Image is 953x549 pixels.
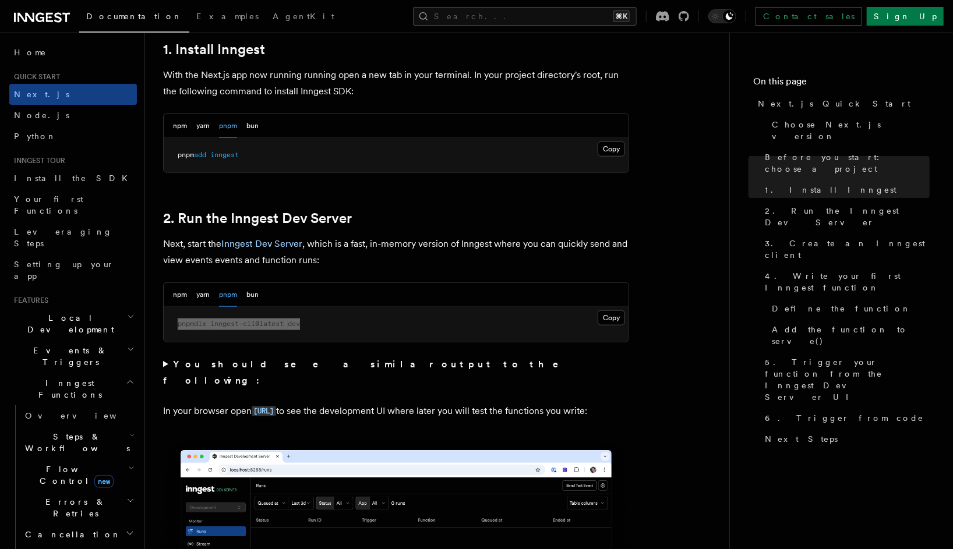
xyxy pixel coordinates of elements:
[20,524,137,545] button: Cancellation
[252,406,276,416] code: [URL]
[266,3,341,31] a: AgentKit
[94,475,114,488] span: new
[760,408,930,428] a: 6. Trigger from code
[760,179,930,200] a: 1. Install Inngest
[173,283,187,307] button: npm
[765,356,930,403] span: 5. Trigger your function from the Inngest Dev Server UI
[760,265,930,298] a: 4. Write your first Inngest function
[163,403,629,420] p: In your browser open to see the development UI where later you will test the functions you write:
[767,114,930,147] a: Choose Next.js version
[9,42,137,63] a: Home
[9,312,127,335] span: Local Development
[765,205,930,228] span: 2. Run the Inngest Dev Server
[9,307,137,340] button: Local Development
[163,359,575,386] strong: You should see a similar output to the following:
[14,111,69,120] span: Node.js
[9,72,60,82] span: Quick start
[753,93,930,114] a: Next.js Quick Start
[221,238,302,249] a: Inngest Dev Server
[210,151,239,159] span: inngest
[9,156,65,165] span: Inngest tour
[210,320,284,328] span: inngest-cli@latest
[758,98,910,109] span: Next.js Quick Start
[9,168,137,189] a: Install the SDK
[14,227,112,248] span: Leveraging Steps
[867,7,944,26] a: Sign Up
[163,67,629,100] p: With the Next.js app now running running open a new tab in your terminal. In your project directo...
[760,233,930,265] a: 3. Create an Inngest client
[163,41,265,58] a: 1. Install Inngest
[163,356,629,389] summary: You should see a similar output to the following:
[246,283,259,307] button: bun
[413,7,637,26] button: Search...⌘K
[14,90,69,99] span: Next.js
[20,463,128,487] span: Flow Control
[598,141,625,157] button: Copy
[196,114,210,138] button: yarn
[760,352,930,408] a: 5. Trigger your function from the Inngest Dev Server UI
[20,405,137,426] a: Overview
[14,173,135,183] span: Install the SDK
[753,75,930,93] h4: On this page
[9,296,48,305] span: Features
[20,431,130,454] span: Steps & Workflows
[163,210,352,226] a: 2. Run the Inngest Dev Server
[178,151,194,159] span: pnpm
[219,114,237,138] button: pnpm
[194,320,206,328] span: dlx
[9,126,137,147] a: Python
[189,3,266,31] a: Examples
[760,200,930,233] a: 2. Run the Inngest Dev Server
[767,298,930,319] a: Define the function
[9,221,137,254] a: Leveraging Steps
[9,105,137,126] a: Node.js
[765,238,930,261] span: 3. Create an Inngest client
[767,319,930,352] a: Add the function to serve()
[9,340,137,373] button: Events & Triggers
[708,9,736,23] button: Toggle dark mode
[760,147,930,179] a: Before you start: choose a project
[772,119,930,142] span: Choose Next.js version
[20,459,137,491] button: Flow Controlnew
[765,270,930,293] span: 4. Write your first Inngest function
[9,345,127,368] span: Events & Triggers
[598,310,625,325] button: Copy
[765,412,924,424] span: 6. Trigger from code
[86,12,182,21] span: Documentation
[9,377,126,401] span: Inngest Functions
[14,132,57,141] span: Python
[765,184,896,196] span: 1. Install Inngest
[194,151,206,159] span: add
[772,303,911,314] span: Define the function
[765,433,838,445] span: Next Steps
[9,84,137,105] a: Next.js
[252,405,276,416] a: [URL]
[14,194,83,215] span: Your first Functions
[9,373,137,405] button: Inngest Functions
[20,491,137,524] button: Errors & Retries
[765,151,930,175] span: Before you start: choose a project
[178,320,194,328] span: pnpm
[196,283,210,307] button: yarn
[20,496,126,519] span: Errors & Retries
[9,254,137,286] a: Setting up your app
[163,236,629,268] p: Next, start the , which is a fast, in-memory version of Inngest where you can quickly send and vi...
[756,7,862,26] a: Contact sales
[173,114,187,138] button: npm
[14,260,114,281] span: Setting up your app
[760,428,930,449] a: Next Steps
[246,114,259,138] button: bun
[20,529,121,540] span: Cancellation
[219,283,237,307] button: pnpm
[196,12,259,21] span: Examples
[25,411,145,420] span: Overview
[9,189,137,221] a: Your first Functions
[772,324,930,347] span: Add the function to serve()
[20,426,137,459] button: Steps & Workflows
[14,47,47,58] span: Home
[288,320,300,328] span: dev
[613,10,630,22] kbd: ⌘K
[273,12,334,21] span: AgentKit
[79,3,189,33] a: Documentation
